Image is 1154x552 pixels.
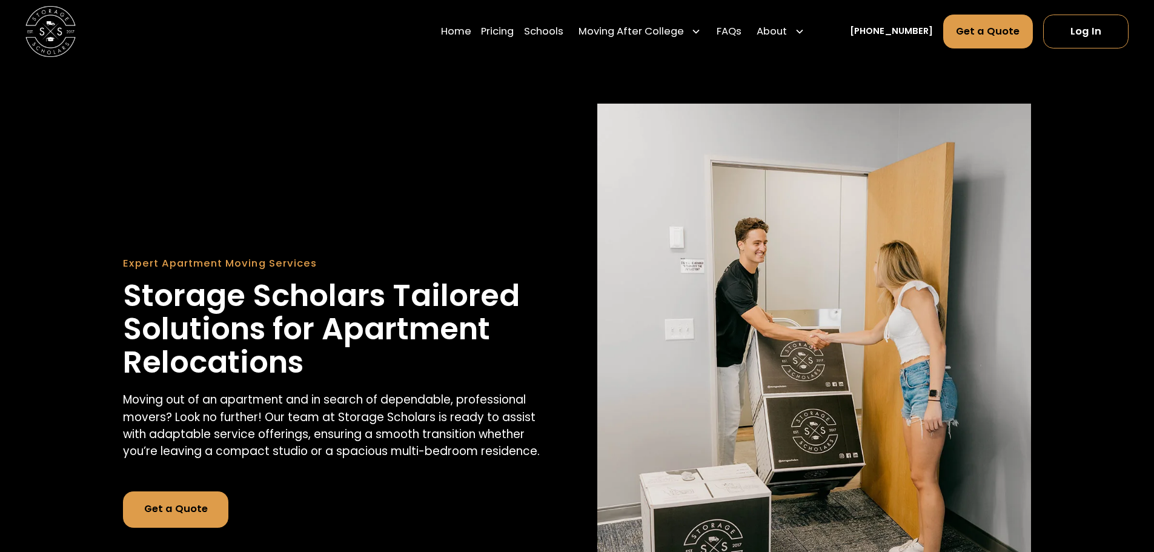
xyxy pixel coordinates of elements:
a: [PHONE_NUMBER] [850,25,933,38]
h1: Storage Scholars Tailored Solutions for Apartment Relocations [123,279,557,379]
a: Get a Quote [123,491,228,528]
p: Moving out of an apartment and in search of dependable, professional movers? Look no further! Our... [123,391,557,459]
a: Get a Quote [943,15,1033,48]
div: Moving After College [574,14,707,49]
a: Home [441,14,471,49]
a: Pricing [481,14,514,49]
div: About [757,24,787,39]
a: Log In [1043,15,1129,48]
a: FAQs [717,14,741,49]
img: Storage Scholars main logo [25,6,76,56]
div: Moving After College [579,24,684,39]
div: Expert Apartment Moving Services [123,256,557,271]
a: home [25,6,76,56]
a: Schools [524,14,563,49]
div: About [752,14,810,49]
